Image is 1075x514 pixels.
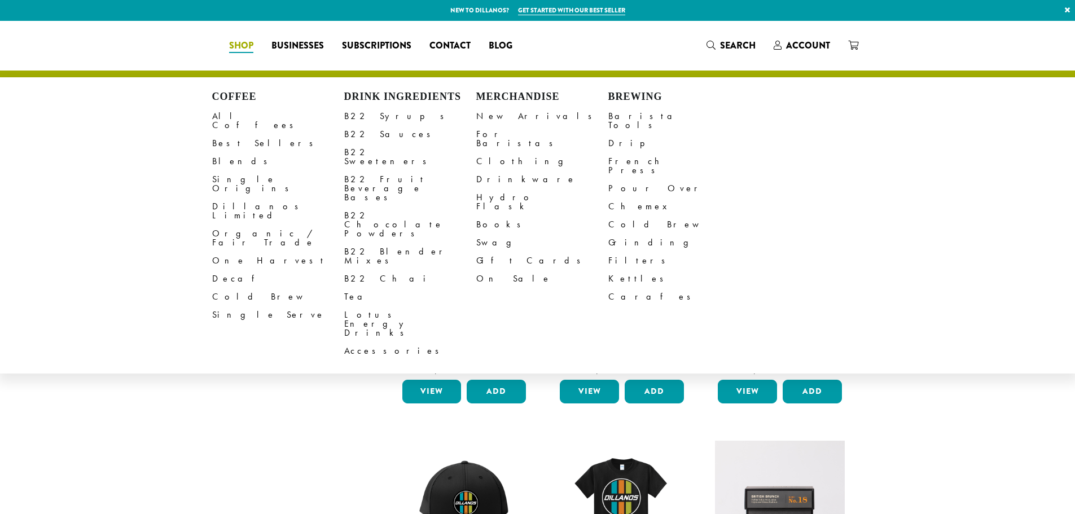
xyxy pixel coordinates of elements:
a: French Press [608,152,740,179]
a: Chemex [608,197,740,216]
a: Search [697,36,765,55]
a: View [560,380,619,403]
a: Books [476,216,608,234]
a: Get started with our best seller [518,6,625,15]
a: Decaf [212,270,344,288]
a: B22 Blender Mixes [344,243,476,270]
span: Search [720,39,756,52]
a: Swag [476,234,608,252]
span: Blog [489,39,512,53]
a: Dillanos Limited [212,197,344,225]
a: Barista Tools [608,107,740,134]
span: Subscriptions [342,39,411,53]
a: Carafes [608,288,740,306]
a: On Sale [476,270,608,288]
a: Drinkware [476,170,608,188]
a: All Coffees [212,107,344,134]
button: Add [625,380,684,403]
h4: Brewing [608,91,740,103]
a: Pour Over [608,179,740,197]
button: Add [783,380,842,403]
a: Organic / Fair Trade [212,225,344,252]
h4: Merchandise [476,91,608,103]
a: Tea [344,288,476,306]
h4: Drink Ingredients [344,91,476,103]
a: Grinding [608,234,740,252]
a: One Harvest [212,252,344,270]
a: Clothing [476,152,608,170]
a: Cold Brew [212,288,344,306]
a: Single Serve [212,306,344,324]
a: B22 Sweeteners [344,143,476,170]
a: Bodum Electric Milk Frother $30.00 [400,196,529,375]
a: For Baristas [476,125,608,152]
a: B22 Syrups [344,107,476,125]
a: Lotus Energy Drinks [344,306,476,342]
a: Blends [212,152,344,170]
a: Single Origins [212,170,344,197]
a: Drip [608,134,740,152]
button: Add [467,380,526,403]
span: Businesses [271,39,324,53]
span: Shop [229,39,253,53]
a: B22 Sauces [344,125,476,143]
a: Gift Cards [476,252,608,270]
a: Cold Brew [608,216,740,234]
h4: Coffee [212,91,344,103]
a: Filters [608,252,740,270]
a: Hydro Flask [476,188,608,216]
span: Contact [429,39,471,53]
a: View [718,380,777,403]
a: Accessories [344,342,476,360]
a: B22 Fruit Beverage Bases [344,170,476,207]
a: B22 Chocolate Powders [344,207,476,243]
a: Bodum Electric Water Kettle $25.00 [557,196,687,375]
span: Account [786,39,830,52]
a: B22 Chai [344,270,476,288]
a: New Arrivals [476,107,608,125]
a: Shop [220,37,262,55]
a: View [402,380,462,403]
a: Best Sellers [212,134,344,152]
a: Kettles [608,270,740,288]
a: Bodum Handheld Milk Frother $10.00 [715,196,845,375]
